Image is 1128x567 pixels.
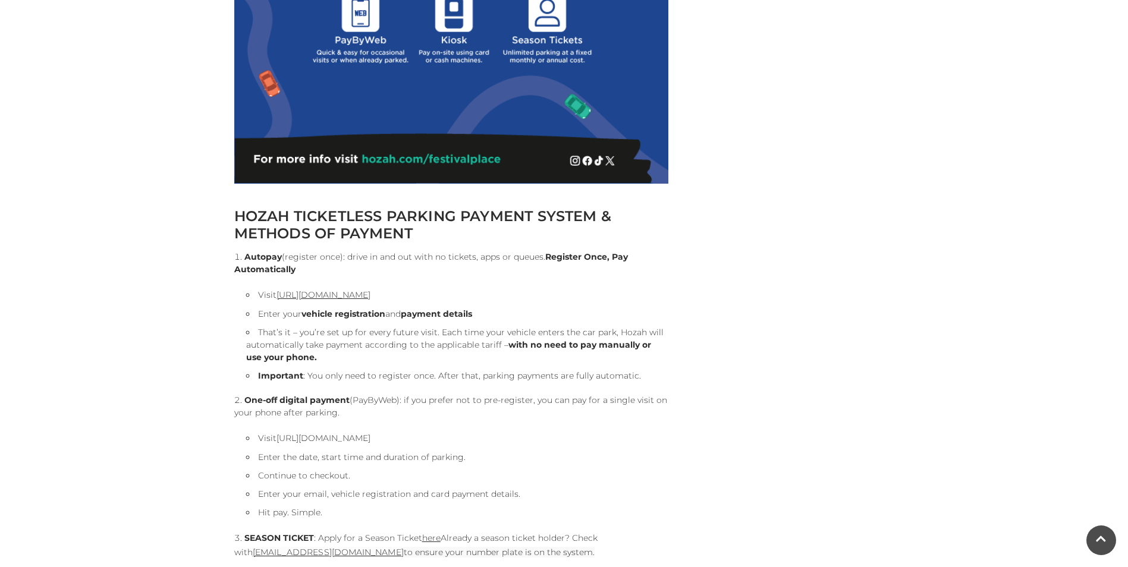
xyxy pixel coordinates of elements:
[244,251,282,262] strong: Autopay
[258,370,303,381] strong: Important
[422,533,441,543] a: here
[234,251,668,382] li: (register once): drive in and out with no tickets, apps or queues.
[246,288,668,302] li: Visit
[234,394,668,519] li: (PayByWeb): if you prefer not to pre-register, you can pay for a single visit on your phone after...
[253,547,404,557] a: [EMAIL_ADDRESS][DOMAIN_NAME]
[234,251,628,275] strong: Register Once, Pay Automatically
[401,308,472,319] strong: payment details
[246,431,668,445] li: Visit
[244,533,314,543] strong: SEASON TICKET
[276,433,370,443] a: [URL][DOMAIN_NAME]
[234,207,668,242] h2: HOZAH TICKETLESS PARKING PAYMENT SYSTEM & METHODS OF PAYMENT
[246,326,668,364] li: That’s it – you’re set up for every future visit. Each time your vehicle enters the car park, Hoz...
[301,308,385,319] strong: vehicle registration
[244,395,350,405] strong: One-off digital payment
[404,547,595,557] span: to ensure your number plate is on the system.
[246,308,668,320] li: Enter your and
[234,531,668,559] li: : Apply for a Season Ticket Already a season ticket holder? Check with
[246,506,668,519] li: Hit pay. Simple.
[246,370,668,382] li: : You only need to register once. After that, parking payments are fully automatic.
[276,289,370,300] a: [URL][DOMAIN_NAME]
[246,470,668,482] li: Continue to checkout.
[246,488,668,500] li: Enter your email, vehicle registration and card payment details.
[246,451,668,464] li: Enter the date, start time and duration of parking.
